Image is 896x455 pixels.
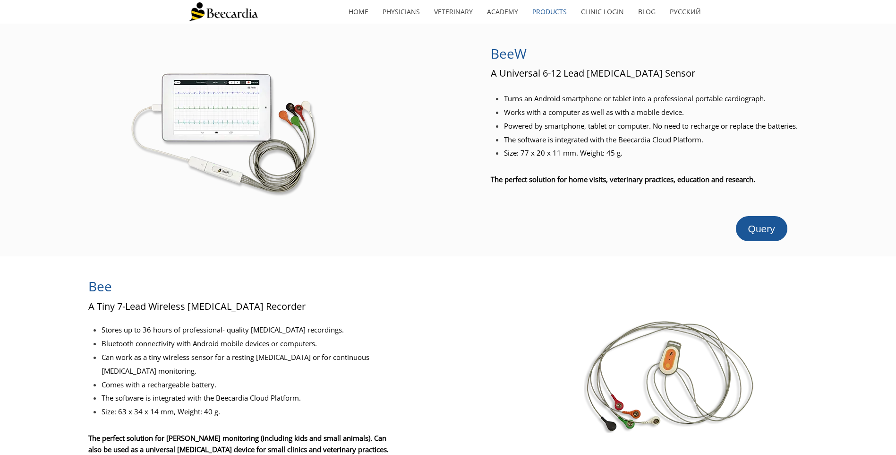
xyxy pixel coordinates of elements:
[480,1,525,23] a: Academy
[102,380,216,389] span: Comes with a rechargeable battery.
[88,277,112,295] span: Bee
[102,325,344,334] span: Stores up to 36 hours of professional- quality [MEDICAL_DATA] recordings.
[427,1,480,23] a: Veterinary
[102,339,317,348] span: Bluetooth connectivity with Android mobile devices or computers.
[88,300,306,313] span: A Tiny 7-Lead Wireless [MEDICAL_DATA] Recorder
[102,352,369,376] span: Can work as a tiny wireless sensor for a resting [MEDICAL_DATA] or for continuous [MEDICAL_DATA] ...
[525,1,574,23] a: Products
[341,1,375,23] a: home
[504,135,703,144] span: The software is integrated with the Beecardia Cloud Platform.
[574,1,631,23] a: Clinic Login
[375,1,427,23] a: Physicians
[88,433,389,454] span: The perfect solution for [PERSON_NAME] monitoring (including kids and small animals). Can also be...
[663,1,708,23] a: Русский
[504,121,798,131] span: Powered by smartphone, tablet or computer. No need to recharge or replace the batteries.
[504,94,766,103] span: Turns an Android smartphone or tablet into a professional portable cardiograph.
[102,393,301,402] span: The software is integrated with the Beecardia Cloud Platform.
[188,2,258,21] img: Beecardia
[491,175,755,184] span: The perfect solution for home visits, veterinary practices, education and research.
[491,44,527,62] span: BeeW
[504,107,684,117] span: Works with a computer as well as with a mobile device.
[102,407,220,416] span: Size: 63 x 34 x 14 mm, Weight: 40 g.
[736,216,787,241] a: Query
[748,223,775,234] span: Query
[504,148,623,157] span: Size: 77 x 20 x 11 mm. Weight: 45 g.
[491,67,695,79] span: A Universal 6-12 Lead [MEDICAL_DATA] Sensor
[631,1,663,23] a: Blog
